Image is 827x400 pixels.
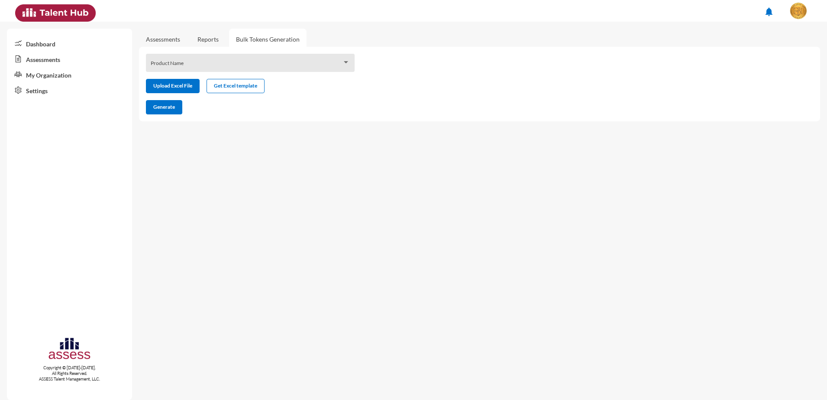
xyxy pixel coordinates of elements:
[214,82,257,89] span: Get Excel template
[7,51,132,67] a: Assessments
[146,79,200,93] button: Upload Excel File
[153,104,175,110] span: Generate
[191,29,226,50] a: Reports
[7,365,132,382] p: Copyright © [DATE]-[DATE]. All Rights Reserved. ASSESS Talent Management, LLC.
[48,336,91,364] img: assesscompany-logo.png
[207,79,265,93] button: Get Excel template
[7,36,132,51] a: Dashboard
[146,36,180,43] a: Assessments
[7,82,132,98] a: Settings
[7,67,132,82] a: My Organization
[229,29,307,50] a: Bulk Tokens Generation
[146,100,182,114] button: Generate
[153,82,192,89] span: Upload Excel File
[764,7,774,17] mat-icon: notifications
